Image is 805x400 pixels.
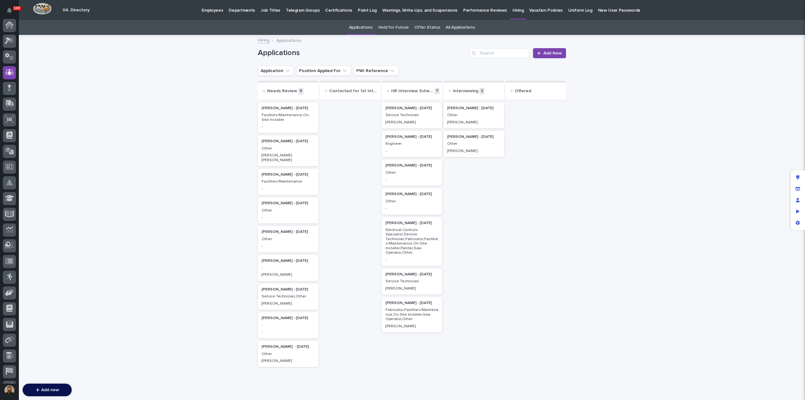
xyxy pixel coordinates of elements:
[262,187,315,191] p: -
[386,149,439,153] p: -
[386,301,439,305] p: [PERSON_NAME] - [DATE]
[785,379,802,396] iframe: Open customer support
[258,255,319,281] a: [PERSON_NAME] - [DATE]-[PERSON_NAME]
[447,142,500,146] p: Other
[382,217,442,266] a: [PERSON_NAME] - [DATE]Electrical Controls Specialist,Service Technician,Fabricator,Facilities/Mai...
[258,48,467,58] h1: Applications
[382,131,442,157] a: [PERSON_NAME] - [DATE]Engineer-
[435,88,440,94] p: 7
[3,4,16,17] button: Notifications
[443,131,504,157] a: [PERSON_NAME] - [DATE]Other[PERSON_NAME]
[382,160,442,186] a: [PERSON_NAME] - [DATE]Other-
[386,199,439,204] p: Other
[262,301,315,306] p: [PERSON_NAME]
[386,163,439,168] p: [PERSON_NAME] - [DATE]
[258,169,319,195] div: [PERSON_NAME] - [DATE]Facilities/Maintenance-
[543,51,562,55] span: Add New
[386,113,439,117] p: Service Technician
[262,208,315,213] p: Other
[453,88,478,94] p: Interviewing
[378,20,409,35] a: Hold for Future
[353,66,398,76] button: PWI Reference
[14,6,20,10] p: 100
[469,48,529,58] div: Search
[267,88,297,94] p: Needs Review
[3,384,16,397] button: users-avatar
[447,120,500,125] p: [PERSON_NAME]
[258,102,319,133] a: [PERSON_NAME] - [DATE]Facilities/Maintenance,On-Site Installer-
[258,312,319,338] a: [PERSON_NAME] - [DATE]--
[262,273,315,277] p: [PERSON_NAME]
[262,146,315,151] p: Other
[262,139,315,144] p: [PERSON_NAME] - [DATE]
[386,286,439,291] p: [PERSON_NAME]
[258,226,319,252] a: [PERSON_NAME] - [DATE]Other-
[382,102,442,128] a: [PERSON_NAME] - [DATE]Service Technician[PERSON_NAME]
[386,106,439,110] p: [PERSON_NAME] - [DATE]
[386,120,439,125] p: [PERSON_NAME]
[386,324,439,329] p: [PERSON_NAME]
[258,341,319,367] a: [PERSON_NAME] - [DATE]Other[PERSON_NAME]
[262,352,315,356] p: Other
[262,330,315,335] p: -
[792,217,803,228] div: App settings
[258,284,319,310] a: [PERSON_NAME] - [DATE]Service Technician,Other[PERSON_NAME]
[386,135,439,139] p: [PERSON_NAME] - [DATE]
[386,206,439,211] p: -
[262,179,315,184] p: Facilities/Maintenance
[298,88,303,94] p: 9
[447,106,500,110] p: [PERSON_NAME] - [DATE]
[262,345,315,349] p: [PERSON_NAME] - [DATE]
[386,171,439,175] p: Other
[447,113,500,117] p: Other
[258,36,269,43] a: Hiring
[262,172,315,177] p: [PERSON_NAME] - [DATE]
[443,102,504,128] a: [PERSON_NAME] - [DATE]Other[PERSON_NAME]
[386,142,439,146] p: Engineer
[447,149,500,153] p: [PERSON_NAME]
[386,192,439,196] p: [PERSON_NAME] - [DATE]
[792,206,803,217] div: Preview as
[386,272,439,277] p: [PERSON_NAME] - [DATE]
[258,197,319,223] div: [PERSON_NAME] - [DATE]Other-
[63,8,90,13] h2: 04. Directory
[262,359,315,363] p: [PERSON_NAME]
[262,106,315,110] p: [PERSON_NAME] - [DATE]
[262,266,315,270] p: -
[792,194,803,206] div: Manage users
[382,297,442,332] a: [PERSON_NAME] - [DATE]Fabricator,Facilities/Maintenance,On-Site Installer,Saw Operator,Other[PERS...
[262,259,315,263] p: [PERSON_NAME] - [DATE]
[382,268,442,295] a: [PERSON_NAME] - [DATE]Service Technician[PERSON_NAME]
[515,88,531,94] p: Offered
[262,201,315,206] p: [PERSON_NAME] - [DATE]
[446,20,475,35] a: All Applications
[33,3,52,14] img: Workspace Logo
[386,308,439,321] p: Fabricator,Facilities/Maintenance,On-Site Installer,Saw Operator,Other
[23,384,72,396] button: Add new
[262,294,315,299] p: Service Technician,Other
[258,135,319,166] div: [PERSON_NAME] - [DATE]Other[PERSON_NAME] [PERSON_NAME]
[382,188,442,214] a: [PERSON_NAME] - [DATE]Other-
[386,221,439,225] p: [PERSON_NAME] - [DATE]
[480,88,485,94] p: 2
[414,20,440,35] a: Offer Status
[262,113,315,122] p: Facilities/Maintenance,On-Site Installer
[349,20,373,35] a: Applications
[276,37,301,43] p: Applications
[8,8,16,18] div: Notifications100
[386,257,439,262] p: -
[296,66,351,76] button: Position Applied For
[447,135,500,139] p: [PERSON_NAME] - [DATE]
[258,66,294,76] button: Application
